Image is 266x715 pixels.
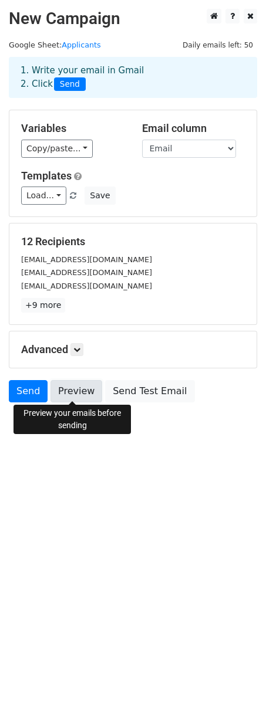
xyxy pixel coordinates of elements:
h5: Advanced [21,343,245,356]
a: Send Test Email [105,380,194,402]
small: [EMAIL_ADDRESS][DOMAIN_NAME] [21,282,152,290]
a: Templates [21,170,72,182]
h2: New Campaign [9,9,257,29]
div: Preview your emails before sending [14,405,131,434]
small: [EMAIL_ADDRESS][DOMAIN_NAME] [21,268,152,277]
a: Send [9,380,48,402]
span: Daily emails left: 50 [179,39,257,52]
div: 1. Write your email in Gmail 2. Click [12,64,254,91]
a: Daily emails left: 50 [179,40,257,49]
a: Preview [50,380,102,402]
iframe: Chat Widget [207,659,266,715]
a: +9 more [21,298,65,313]
h5: Variables [21,122,124,135]
small: [EMAIL_ADDRESS][DOMAIN_NAME] [21,255,152,264]
span: Send [54,77,86,92]
a: Applicants [62,40,101,49]
small: Google Sheet: [9,40,101,49]
h5: Email column [142,122,245,135]
button: Save [85,187,115,205]
a: Load... [21,187,66,205]
a: Copy/paste... [21,140,93,158]
h5: 12 Recipients [21,235,245,248]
